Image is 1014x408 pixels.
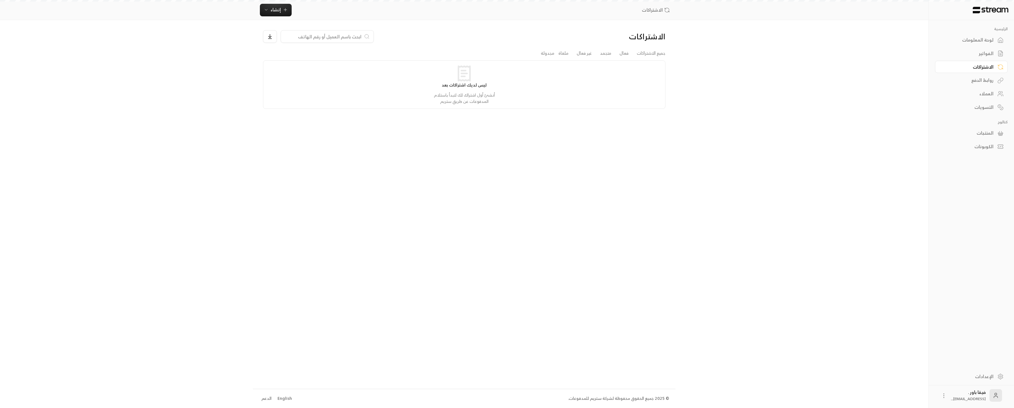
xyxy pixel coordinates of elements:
[935,370,1008,383] a: الإعدادات
[951,389,986,402] div: فيقا باور .
[943,373,994,380] div: الإعدادات
[935,127,1008,139] a: المنتجات
[637,48,665,59] a: جميع الاشتراكات
[271,6,281,14] span: إنشاء
[558,48,569,59] a: ملغاة
[935,74,1008,87] a: روابط الدفع
[972,7,1009,14] img: Logo
[935,101,1008,113] a: التسويات
[259,393,273,404] a: الدعم
[943,50,994,57] div: الفواتير
[277,395,292,402] div: English
[943,91,994,97] div: العملاء
[642,7,672,13] nav: breadcrumb
[568,395,669,402] div: © 2025 جميع الحقوق محفوظة لشركة ستريم للمدفوعات.
[285,33,361,40] input: ابحث باسم العميل أو رقم الهاتف
[425,92,504,104] p: أنشئ أول اشتراك لك لتبدأ باستلام المدفوعات عن طريق ستريم
[642,7,672,13] a: الاشتراكات
[260,4,292,16] button: إنشاء
[943,130,994,136] div: المنتجات
[935,88,1008,100] a: العملاء
[935,26,1008,31] p: الرئيسية
[951,395,986,402] span: [EMAIL_ADDRESS]....
[935,120,1008,125] p: كتالوج
[935,61,1008,73] a: الاشتراكات
[935,48,1008,60] a: الفواتير
[943,143,994,150] div: الكوبونات
[943,64,994,70] div: الاشتراكات
[935,141,1008,153] a: الكوبونات
[442,81,487,89] strong: ليس لديك اشتراكات بعد
[943,104,994,110] div: التسويات
[600,48,611,59] a: متجمد
[943,77,994,83] div: روابط الدفع
[619,48,629,59] a: فعال
[935,34,1008,46] a: لوحة المعلومات
[577,48,592,59] a: غير فعال
[569,31,665,42] div: الاشتراكات
[943,37,994,43] div: لوحة المعلومات
[541,48,554,59] a: مجدولة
